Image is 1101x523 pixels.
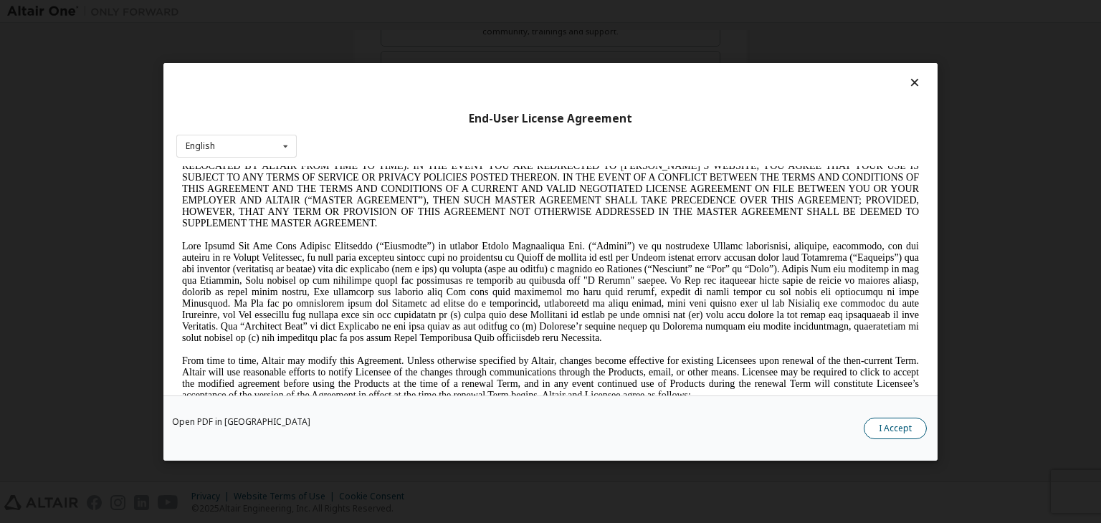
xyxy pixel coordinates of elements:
[6,189,743,234] span: From time to time, Altair may modify this Agreement. Unless otherwise specified by Altair, change...
[176,111,925,125] div: End-User License Agreement
[186,142,215,150] div: English
[864,418,927,439] button: I Accept
[172,418,310,426] a: Open PDF in [GEOGRAPHIC_DATA]
[6,75,743,177] span: Lore Ipsumd Sit Ame Cons Adipisc Elitseddo (“Eiusmodte”) in utlabor Etdolo Magnaaliqua Eni. (“Adm...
